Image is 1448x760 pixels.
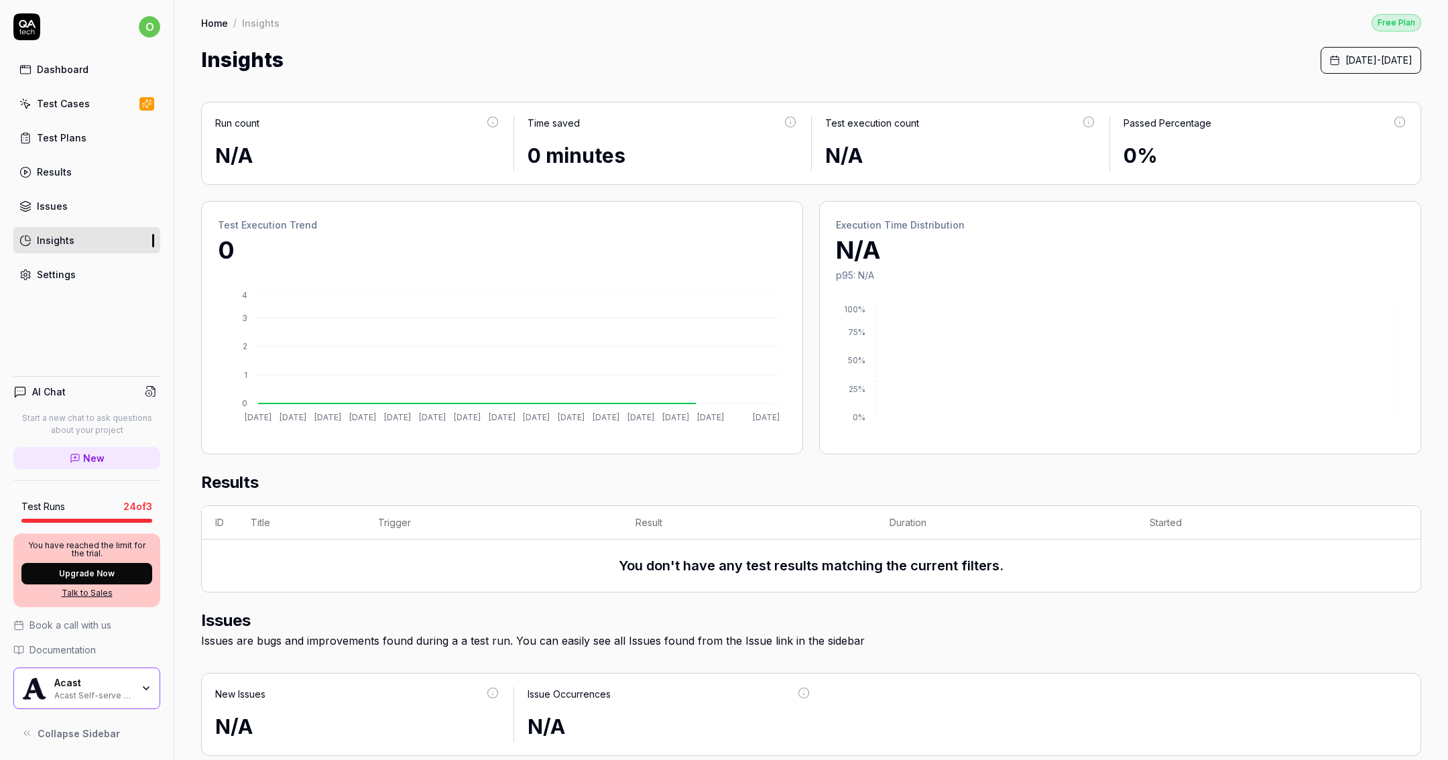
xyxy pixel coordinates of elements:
h4: AI Chat [32,385,66,399]
th: ID [202,506,237,540]
div: Test Plans [37,131,86,145]
div: N/A [825,141,1096,171]
div: Free Plan [1372,14,1421,31]
tspan: [DATE] [558,412,585,422]
div: Test Cases [37,97,90,111]
span: Documentation [29,643,96,657]
div: Passed Percentage [1124,116,1211,130]
tspan: 50% [848,355,865,365]
span: 24 of 3 [123,499,152,513]
button: o [139,13,160,40]
tspan: 0% [853,412,865,422]
a: Results [13,159,160,185]
h3: You don't have any test results matching the current filters. [619,556,1004,576]
tspan: [DATE] [627,412,654,422]
tspan: [DATE] [349,412,376,422]
th: Started [1136,506,1394,540]
tspan: [DATE] [384,412,411,422]
div: / [233,16,237,29]
th: Duration [876,506,1136,540]
tspan: [DATE] [314,412,341,422]
th: Trigger [365,506,622,540]
div: N/A [528,712,812,742]
p: p95: N/A [836,268,1404,282]
div: Issues are bugs and improvements found during a a test run. You can easily see all Issues found f... [201,633,1421,649]
p: Start a new chat to ask questions about your project [13,412,160,436]
h2: Results [201,470,1421,505]
h1: Insights [201,45,284,75]
tspan: 4 [242,290,247,300]
div: Issue Occurrences [528,687,611,701]
h2: Issues [201,609,1421,633]
tspan: 1 [244,370,247,380]
div: N/A [215,141,500,171]
a: Issues [13,193,160,219]
tspan: [DATE] [245,412,271,422]
tspan: 100% [844,304,865,314]
a: Talk to Sales [21,587,152,599]
tspan: [DATE] [753,412,780,422]
p: N/A [836,232,1404,268]
th: Title [237,506,365,540]
th: Result [622,506,876,540]
tspan: [DATE] [662,412,689,422]
div: 0 minutes [528,141,798,171]
div: Settings [37,267,76,281]
button: [DATE]-[DATE] [1321,47,1421,74]
div: Time saved [528,116,580,130]
div: Test execution count [825,116,919,130]
span: Collapse Sidebar [38,726,120,741]
a: Insights [13,227,160,253]
img: Acast Logo [22,676,46,700]
div: Insights [37,233,74,247]
tspan: 75% [848,327,865,337]
p: You have reached the limit for the trial. [21,542,152,558]
a: Test Plans [13,125,160,151]
h5: Test Runs [21,501,65,513]
tspan: [DATE] [593,412,619,422]
button: Collapse Sidebar [13,720,160,747]
button: Upgrade Now [21,563,152,584]
span: New [83,451,105,465]
span: o [139,16,160,38]
tspan: [DATE] [523,412,550,422]
tspan: [DATE] [280,412,306,422]
span: [DATE] - [DATE] [1345,53,1412,67]
a: New [13,447,160,469]
tspan: [DATE] [697,412,724,422]
div: Insights [242,16,280,29]
a: Dashboard [13,56,160,82]
a: Home [201,16,228,29]
div: Acast [54,677,132,689]
p: 0 [218,232,786,268]
h2: Execution Time Distribution [836,218,1404,232]
button: Free Plan [1372,13,1421,31]
div: Results [37,165,72,179]
button: Acast LogoAcastAcast Self-serve (old project) [13,668,160,709]
tspan: 3 [242,313,247,323]
h2: Test Execution Trend [218,218,786,232]
tspan: 25% [849,384,865,394]
div: 0% [1124,141,1408,171]
div: Dashboard [37,62,88,76]
a: Documentation [13,643,160,657]
tspan: 0 [242,398,247,408]
a: Settings [13,261,160,288]
tspan: [DATE] [454,412,481,422]
tspan: [DATE] [419,412,446,422]
div: New Issues [215,687,265,701]
tspan: [DATE] [489,412,516,422]
a: Book a call with us [13,618,160,632]
span: Book a call with us [29,618,111,632]
div: Acast Self-serve (old project) [54,689,132,700]
div: N/A [215,712,500,742]
a: Test Cases [13,90,160,117]
div: Issues [37,199,68,213]
div: Run count [215,116,259,130]
tspan: 2 [243,341,247,351]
